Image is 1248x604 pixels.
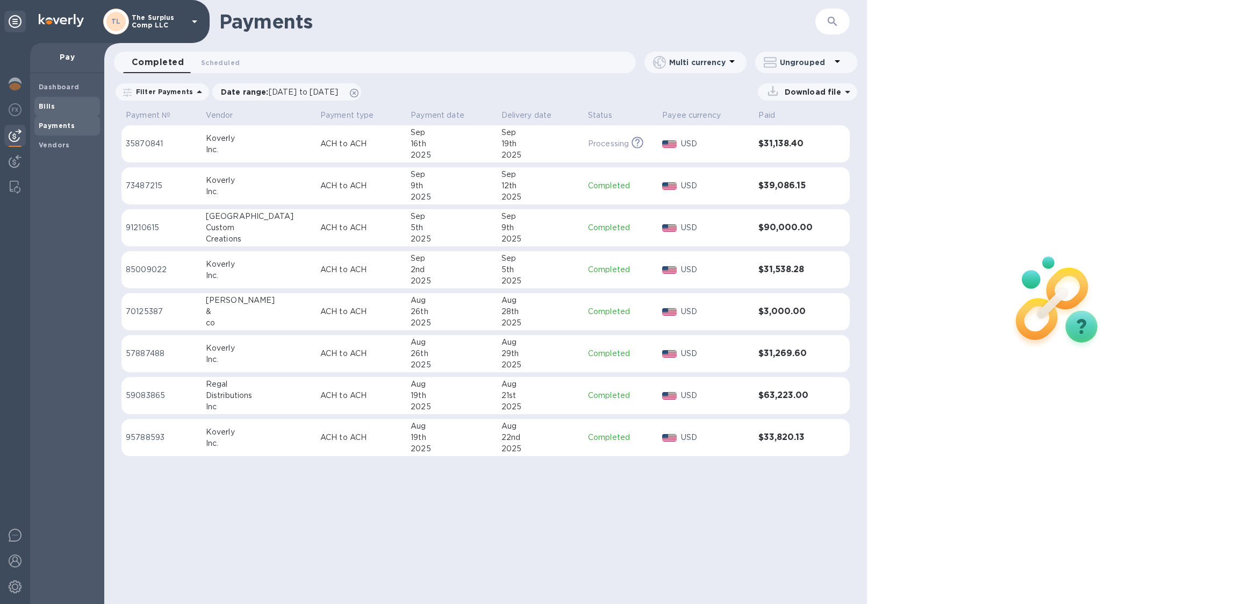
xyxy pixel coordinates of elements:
div: Sep [501,169,579,180]
div: 19th [411,432,492,443]
div: & [206,306,312,317]
span: Payment date [411,110,478,121]
div: 19th [501,138,579,150]
p: 70125387 [126,306,197,317]
p: USD [681,180,750,191]
img: USD [662,434,677,442]
img: USD [662,266,677,274]
div: Regal [206,379,312,390]
p: USD [681,306,750,317]
p: Completed [588,264,654,275]
h3: $39,086.15 [758,181,824,191]
img: USD [662,350,677,358]
p: Payment type [320,110,374,121]
div: Aug [411,379,492,390]
div: Sep [411,211,492,222]
b: Dashboard [39,83,80,91]
div: Koverly [206,175,312,186]
img: Foreign exchange [9,103,21,116]
div: co [206,317,312,329]
div: [PERSON_NAME] [206,295,312,306]
div: 2025 [411,317,492,329]
div: 26th [411,348,492,359]
p: USD [681,348,750,359]
div: 5th [501,264,579,275]
div: Sep [501,127,579,138]
img: USD [662,308,677,316]
img: Logo [39,14,84,27]
div: Date range:[DATE] to [DATE] [212,83,361,101]
p: Pay [39,52,96,62]
div: Inc. [206,186,312,197]
div: 2025 [411,150,492,161]
img: USD [662,182,677,190]
p: Paid [758,110,775,121]
p: Payment № [126,110,170,121]
div: Sep [411,169,492,180]
div: 21st [501,390,579,401]
p: 73487215 [126,180,197,191]
p: Completed [588,222,654,233]
p: 57887488 [126,348,197,359]
div: 9th [501,222,579,233]
p: USD [681,264,750,275]
div: Sep [411,127,492,138]
div: Koverly [206,259,312,270]
h3: $3,000.00 [758,307,824,317]
p: Completed [588,348,654,359]
div: Koverly [206,343,312,354]
p: Status [588,110,612,121]
b: Payments [39,122,75,130]
span: Payee currency [662,110,735,121]
div: Aug [411,337,492,348]
p: Multi currency [669,57,726,68]
span: Payment type [320,110,388,121]
div: 2025 [411,233,492,245]
div: 16th [411,138,492,150]
div: Sep [501,253,579,264]
div: Inc [206,401,312,413]
p: ACH to ACH [320,138,402,150]
div: 2025 [501,359,579,371]
div: 2025 [501,443,579,454]
b: Vendors [39,141,70,149]
p: ACH to ACH [320,180,402,191]
p: Ungrouped [780,57,831,68]
div: 2025 [501,233,579,245]
div: 2025 [501,275,579,287]
img: USD [662,224,677,232]
div: Inc. [206,354,312,365]
p: ACH to ACH [320,348,402,359]
img: USD [662,392,677,400]
p: Download file [780,87,841,97]
p: The Surplus Comp LLC [132,14,185,29]
p: USD [681,138,750,150]
div: 2025 [411,275,492,287]
b: Bills [39,102,55,110]
h3: $31,269.60 [758,349,824,359]
div: Sep [411,253,492,264]
div: Aug [501,379,579,390]
div: 2025 [411,443,492,454]
div: 2025 [501,401,579,413]
p: ACH to ACH [320,390,402,401]
div: 2025 [411,401,492,413]
div: Inc. [206,438,312,449]
p: ACH to ACH [320,306,402,317]
div: 5th [411,222,492,233]
span: Paid [758,110,789,121]
div: 29th [501,348,579,359]
div: 22nd [501,432,579,443]
p: 59083865 [126,390,197,401]
div: Inc. [206,144,312,155]
div: Aug [501,337,579,348]
p: ACH to ACH [320,222,402,233]
p: USD [681,432,750,443]
div: 2025 [411,359,492,371]
p: Payee currency [662,110,721,121]
div: Koverly [206,427,312,438]
div: 2nd [411,264,492,275]
div: 12th [501,180,579,191]
h3: $31,138.40 [758,139,824,149]
span: [DATE] to [DATE] [269,88,338,96]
